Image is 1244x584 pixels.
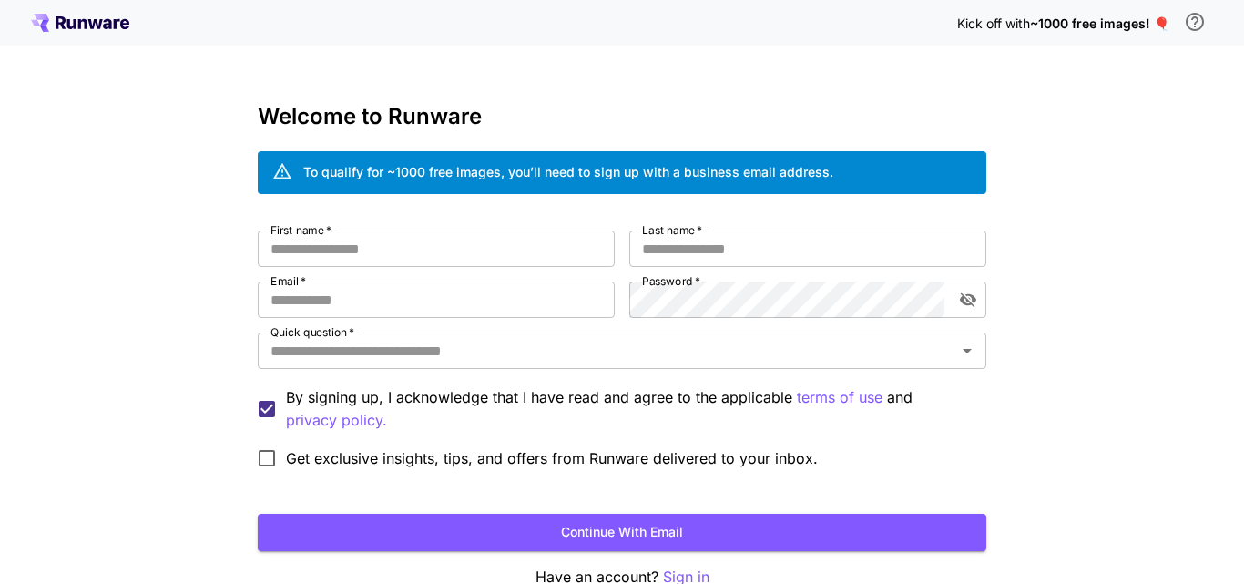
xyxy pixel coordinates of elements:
[1177,4,1213,40] button: In order to qualify for free credit, you need to sign up with a business email address and click ...
[303,162,833,181] div: To qualify for ~1000 free images, you’ll need to sign up with a business email address.
[270,324,354,340] label: Quick question
[286,447,818,469] span: Get exclusive insights, tips, and offers from Runware delivered to your inbox.
[258,104,986,129] h3: Welcome to Runware
[270,273,306,289] label: Email
[1030,15,1169,31] span: ~1000 free images! 🎈
[286,409,387,432] p: privacy policy.
[954,338,980,364] button: Open
[286,409,387,432] button: By signing up, I acknowledge that I have read and agree to the applicable terms of use and
[642,273,700,289] label: Password
[286,386,972,432] p: By signing up, I acknowledge that I have read and agree to the applicable and
[957,15,1030,31] span: Kick off with
[797,386,882,409] button: By signing up, I acknowledge that I have read and agree to the applicable and privacy policy.
[952,283,984,316] button: toggle password visibility
[270,222,331,238] label: First name
[797,386,882,409] p: terms of use
[258,514,986,551] button: Continue with email
[642,222,702,238] label: Last name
